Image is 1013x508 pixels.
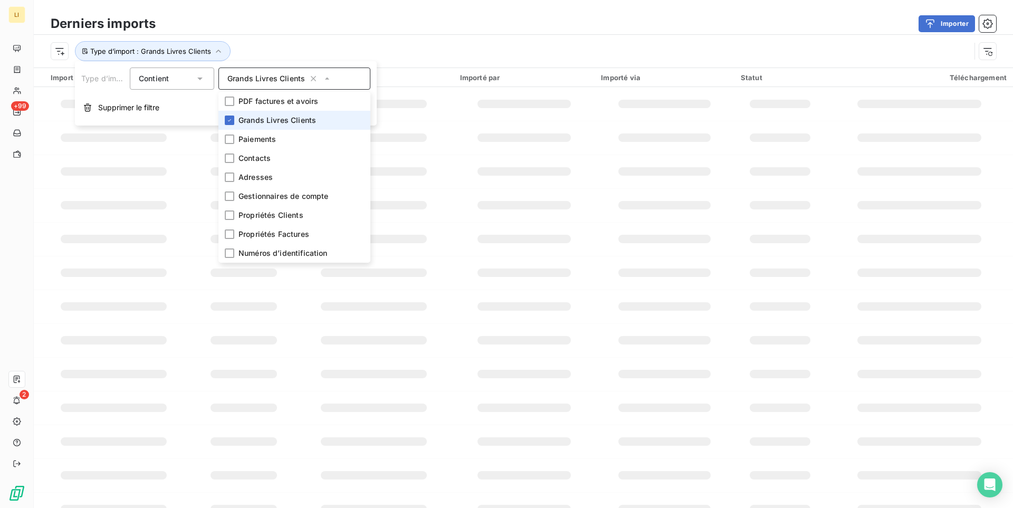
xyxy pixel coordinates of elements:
span: Adresses [238,172,273,183]
span: Supprimer le filtre [98,102,159,113]
div: Importé via [601,73,728,82]
span: Paiements [238,134,276,145]
div: LI [8,6,25,23]
h3: Derniers imports [51,14,156,33]
button: Importer [919,15,975,32]
div: Téléchargement [833,73,1007,82]
span: Contacts [238,153,271,164]
img: Logo LeanPay [8,485,25,502]
span: Propriétés Clients [238,210,303,221]
span: Grands Livres Clients [227,73,305,84]
button: Type d’import : Grands Livres Clients [75,41,231,61]
span: Type d’import [81,74,131,83]
div: Importé par [460,73,588,82]
div: Statut [741,73,820,82]
span: Propriétés Factures [238,229,309,239]
button: Supprimer le filtre [75,96,377,119]
span: Type d’import : Grands Livres Clients [90,47,211,55]
span: 2 [20,390,29,399]
span: Numéros d’identification [238,248,328,258]
span: Contient [139,74,169,83]
span: Gestionnaires de compte [238,191,328,202]
span: Grands Livres Clients [238,115,316,126]
div: Import [51,73,187,82]
div: Open Intercom Messenger [977,472,1002,497]
span: PDF factures et avoirs [238,96,318,107]
span: +99 [11,101,29,111]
